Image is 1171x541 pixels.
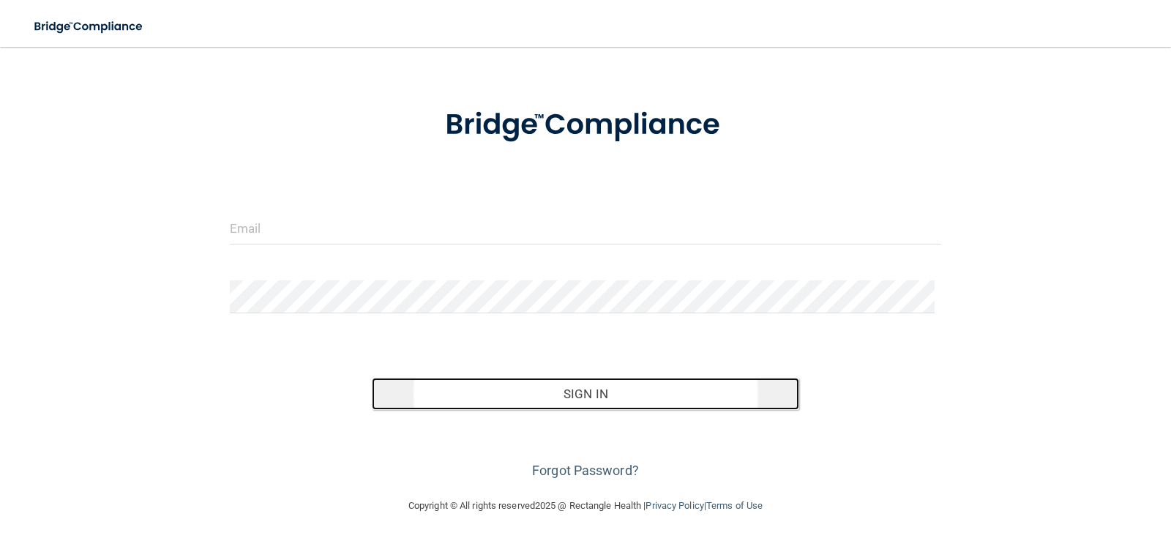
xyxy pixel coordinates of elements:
div: Copyright © All rights reserved 2025 @ Rectangle Health | | [318,482,853,529]
button: Sign In [372,378,799,410]
a: Privacy Policy [646,500,703,511]
input: Email [230,212,942,245]
a: Forgot Password? [532,463,639,478]
img: bridge_compliance_login_screen.278c3ca4.svg [415,87,756,163]
img: bridge_compliance_login_screen.278c3ca4.svg [22,12,157,42]
a: Terms of Use [706,500,763,511]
